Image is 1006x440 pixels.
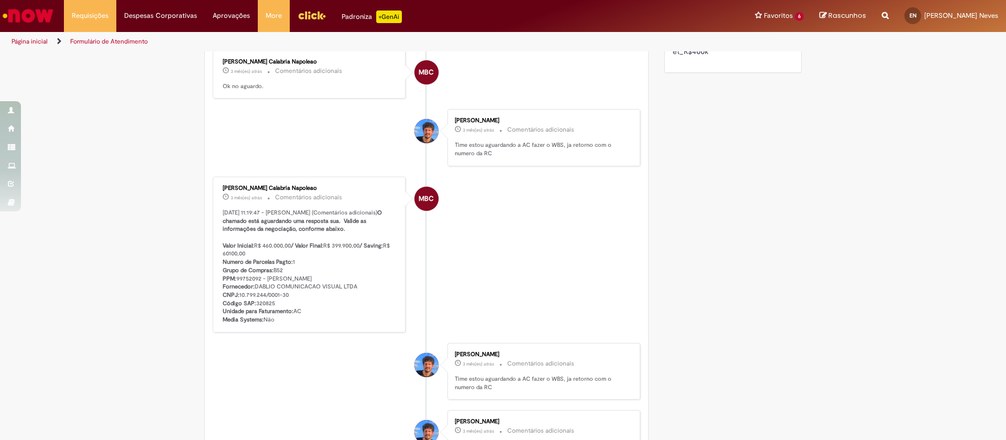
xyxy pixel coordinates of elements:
p: Time estou aguardando a AC fazer o WBS, ja retorno com o numero da RC [455,375,629,391]
span: 3 mês(es) atrás [463,428,494,434]
b: Unidade para Faturamento: [223,307,293,315]
b: Fornecedor: [223,283,255,291]
b: Grupo de Compras: [223,266,274,274]
span: 3 mês(es) atrás [231,195,262,201]
a: Página inicial [12,37,48,46]
div: [PERSON_NAME] Calabria Napoleao [223,59,397,65]
div: Padroniza [342,10,402,23]
ul: Trilhas de página [8,32,663,51]
p: +GenAi [376,10,402,23]
small: Comentários adicionais [275,193,342,202]
div: Jose Mauro Mendes Da Fonseca Junior [414,119,439,143]
span: MBC [419,60,434,85]
span: Aprovações [213,10,250,21]
div: [PERSON_NAME] [455,418,629,425]
span: [PERSON_NAME] Neves [924,11,998,20]
p: Ok no aguardo. [223,82,397,91]
span: Favoritos [764,10,793,21]
time: 28/05/2025 11:15:59 [463,428,494,434]
time: 05/06/2025 11:19:48 [231,195,262,201]
span: Rascunhos [828,10,866,20]
span: COMDF_Dáblio_Brahma_Maio_Budget_R$400k [673,36,792,56]
time: 04/06/2025 16:03:59 [463,361,494,367]
div: [PERSON_NAME] [455,351,629,358]
div: Mariana Bracher Calabria Napoleao [414,187,439,211]
b: Numero de Parcelas Pagto: [223,258,293,266]
p: [DATE] 11:19:47 - [PERSON_NAME] (Comentários adicionais) R$ 460.000,00 R$ 399.900,00 R$ 60100,00 ... [223,209,397,324]
b: / Valor Final: [291,242,323,250]
div: Jose Mauro Mendes Da Fonseca Junior [414,353,439,377]
a: Formulário de Atendimento [70,37,148,46]
b: Media Systems: [223,316,264,324]
span: More [266,10,282,21]
small: Comentários adicionais [275,67,342,76]
b: / Saving: [359,242,383,250]
small: Comentários adicionais [507,125,574,134]
span: EN [910,12,916,19]
div: [PERSON_NAME] [455,117,629,124]
img: click_logo_yellow_360x200.png [298,7,326,23]
span: 3 mês(es) atrás [463,127,494,133]
p: Time estou aguardando a AC fazer o WBS, ja retorno com o numero da RC [455,141,629,157]
img: ServiceNow [1,5,55,26]
span: Requisições [72,10,108,21]
div: Mariana Bracher Calabria Napoleao [414,60,439,84]
span: 3 mês(es) atrás [463,361,494,367]
span: 6 [795,12,804,21]
b: Código SAP: [223,299,256,307]
small: Comentários adicionais [507,359,574,368]
div: [PERSON_NAME] Calabria Napoleao [223,185,397,191]
span: 3 mês(es) atrás [231,68,262,74]
b: O chamado está aguardando uma resposta sua. Valide as informações da negociação, conforme abaixo.... [223,209,384,250]
span: MBC [419,186,434,211]
b: PPM: [223,275,236,283]
small: Comentários adicionais [507,426,574,435]
time: 09/06/2025 08:18:43 [231,68,262,74]
a: Rascunhos [819,11,866,21]
b: CNPJ: [223,291,239,299]
time: 06/06/2025 16:22:02 [463,127,494,133]
span: Despesas Corporativas [124,10,197,21]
